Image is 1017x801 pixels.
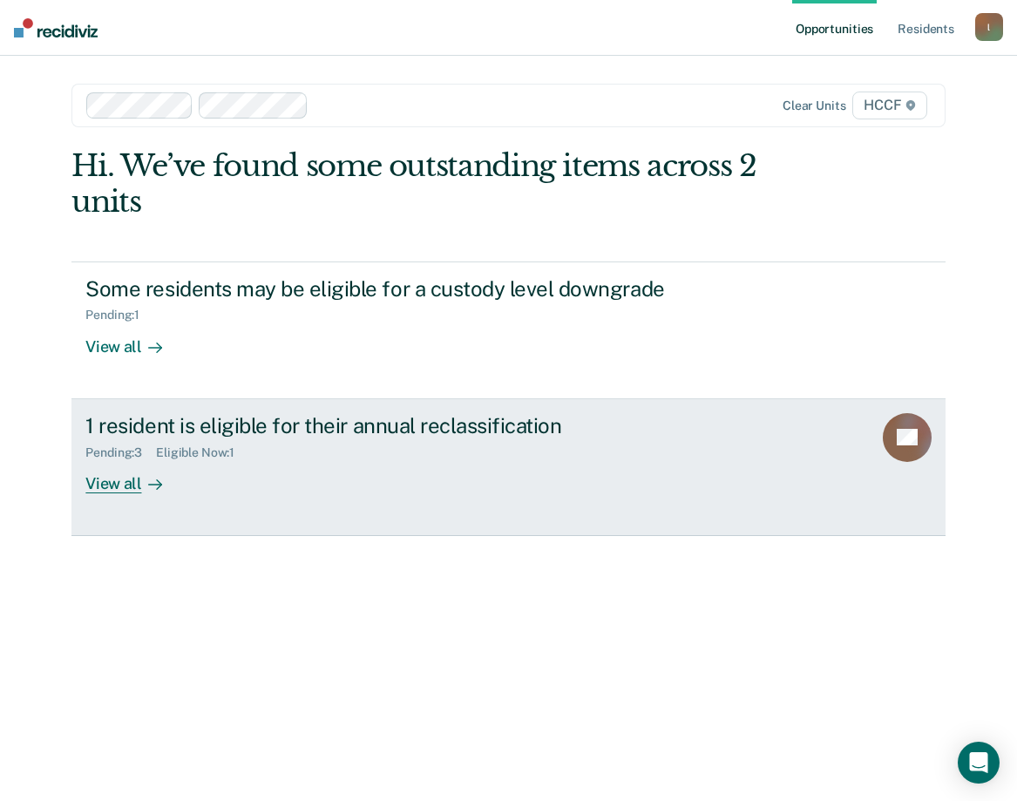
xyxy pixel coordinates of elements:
a: 1 resident is eligible for their annual reclassificationPending:3Eligible Now:1View all [71,399,945,536]
a: Some residents may be eligible for a custody level downgradePending:1View all [71,261,945,399]
div: Clear units [783,98,846,113]
div: View all [85,322,183,356]
div: Hi. We’ve found some outstanding items across 2 units [71,148,770,220]
button: l [975,13,1003,41]
span: HCCF [852,92,926,119]
div: 1 resident is eligible for their annual reclassification [85,413,697,438]
div: Open Intercom Messenger [958,742,1000,784]
div: Some residents may be eligible for a custody level downgrade [85,276,697,302]
div: View all [85,459,183,493]
div: Eligible Now : 1 [156,445,248,460]
div: Pending : 3 [85,445,156,460]
div: Pending : 1 [85,308,153,322]
img: Recidiviz [14,18,98,37]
